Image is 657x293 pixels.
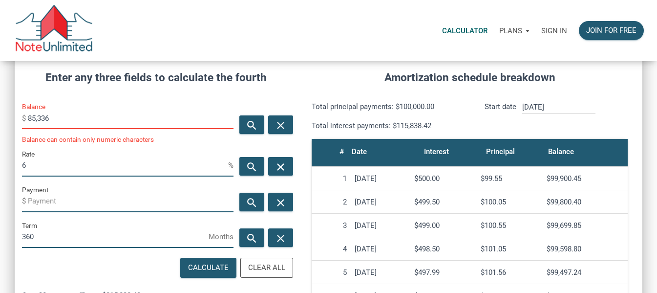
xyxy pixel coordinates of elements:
i: search [246,196,257,208]
div: 4 [316,245,347,253]
i: close [275,232,287,244]
button: close [268,115,293,134]
div: $100.05 [481,198,539,206]
button: Join for free [579,21,644,40]
a: Join for free [573,15,650,46]
div: Balance can contain only numeric characters [22,136,233,143]
div: Join for free [586,25,636,36]
div: $99.55 [481,174,539,183]
i: search [246,232,257,244]
div: [DATE] [355,174,406,183]
button: close [268,157,293,176]
button: search [239,115,264,134]
div: [DATE] [355,221,406,230]
p: Calculator [442,26,487,35]
p: Plans [499,26,522,35]
i: search [246,119,257,131]
div: 5 [316,268,347,277]
span: Months [209,229,233,245]
h4: Enter any three fields to calculate the fourth [22,69,290,86]
button: search [239,157,264,176]
label: Payment [22,184,48,196]
div: Date [352,145,367,158]
label: Balance [22,101,45,113]
div: $101.56 [481,268,539,277]
div: $100.55 [481,221,539,230]
div: $499.00 [414,221,473,230]
div: $99,497.24 [547,268,624,277]
div: # [339,145,344,158]
span: % [228,158,233,173]
p: Sign in [541,26,567,35]
input: Balance [28,107,233,129]
div: Clear All [248,262,285,273]
i: close [275,119,287,131]
button: Calculate [180,258,236,278]
i: search [246,160,257,173]
img: NoteUnlimited [15,5,93,56]
button: Plans [493,16,535,45]
div: $498.50 [414,245,473,253]
div: [DATE] [355,245,406,253]
button: close [268,193,293,211]
div: [DATE] [355,198,406,206]
input: Term [22,226,209,248]
button: search [239,228,264,247]
div: [DATE] [355,268,406,277]
div: $101.05 [481,245,539,253]
div: $99,699.85 [547,221,624,230]
a: Calculator [436,15,493,46]
a: Sign in [535,15,573,46]
i: close [275,160,287,173]
div: 1 [316,174,347,183]
div: $499.50 [414,198,473,206]
div: $500.00 [414,174,473,183]
div: Calculate [188,262,229,273]
div: 3 [316,221,347,230]
div: Balance [548,145,574,158]
input: Payment [28,190,233,212]
span: $ [22,193,28,209]
input: Rate [22,155,228,177]
div: $497.99 [414,268,473,277]
div: $99,900.45 [547,174,624,183]
div: Interest [424,145,449,158]
div: 2 [316,198,347,206]
span: $ [22,111,28,126]
button: search [239,193,264,211]
div: $99,800.40 [547,198,624,206]
h4: Amortization schedule breakdown [304,69,635,86]
p: Start date [485,101,516,132]
div: $99,598.80 [547,245,624,253]
button: Clear All [240,258,293,278]
label: Term [22,220,37,231]
button: close [268,228,293,247]
label: Rate [22,148,35,160]
a: Plans [493,15,535,46]
p: Total principal payments: $100,000.00 [312,101,462,113]
div: Principal [486,145,515,158]
i: close [275,196,287,208]
p: Total interest payments: $115,838.42 [312,120,462,132]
